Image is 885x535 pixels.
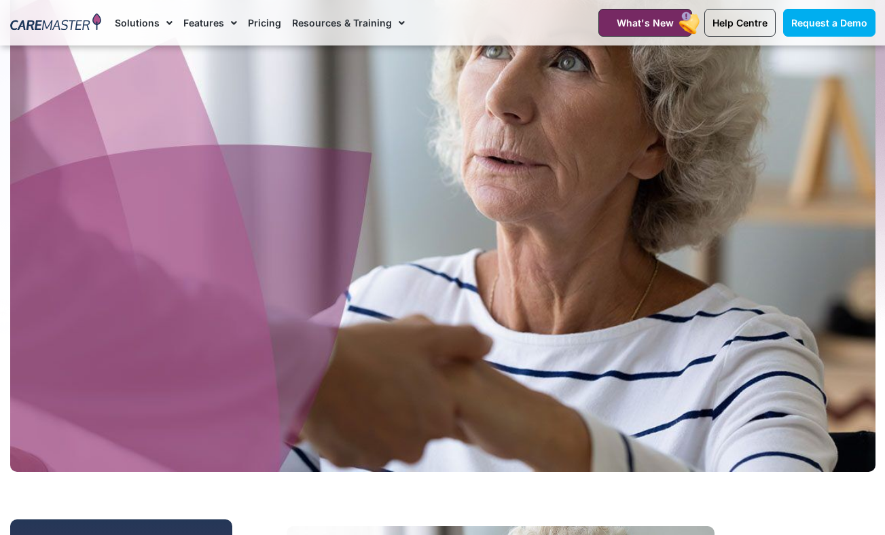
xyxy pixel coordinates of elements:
span: What's New [617,17,674,29]
a: Help Centre [704,9,776,37]
a: What's New [598,9,692,37]
a: Request a Demo [783,9,875,37]
span: Help Centre [712,17,767,29]
span: Request a Demo [791,17,867,29]
img: CareMaster Logo [10,13,102,33]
